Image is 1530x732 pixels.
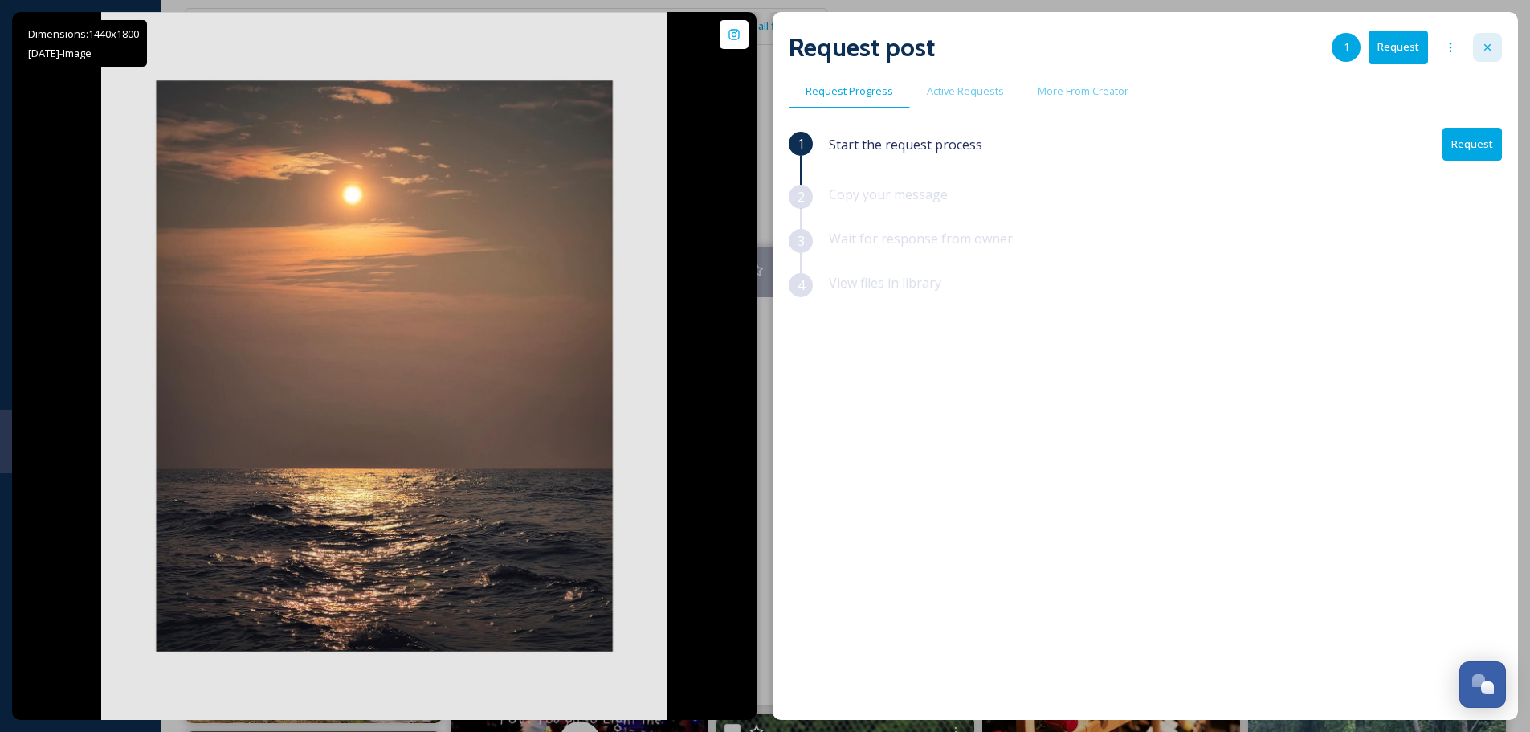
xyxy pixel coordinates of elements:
[829,230,1013,247] span: Wait for response from owner
[1038,84,1128,99] span: More From Creator
[28,46,92,60] span: [DATE] - Image
[1442,128,1502,161] button: Request
[798,231,805,251] span: 3
[798,134,805,153] span: 1
[927,84,1004,99] span: Active Requests
[28,27,139,41] span: Dimensions: 1440 x 1800
[789,28,935,67] h2: Request post
[798,187,805,207] span: 2
[1459,661,1506,708] button: Open Chat
[1344,39,1349,55] span: 1
[798,276,805,295] span: 4
[1369,31,1428,63] button: Request
[829,274,941,292] span: View files in library
[829,186,948,203] span: Copy your message
[806,84,893,99] span: Request Progress
[829,135,982,154] span: Start the request process
[101,12,667,720] img: Morning time on Lake Michigan . . . . . . . . . . . . . . . #minnesotaphotographer #minnesotaprou...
